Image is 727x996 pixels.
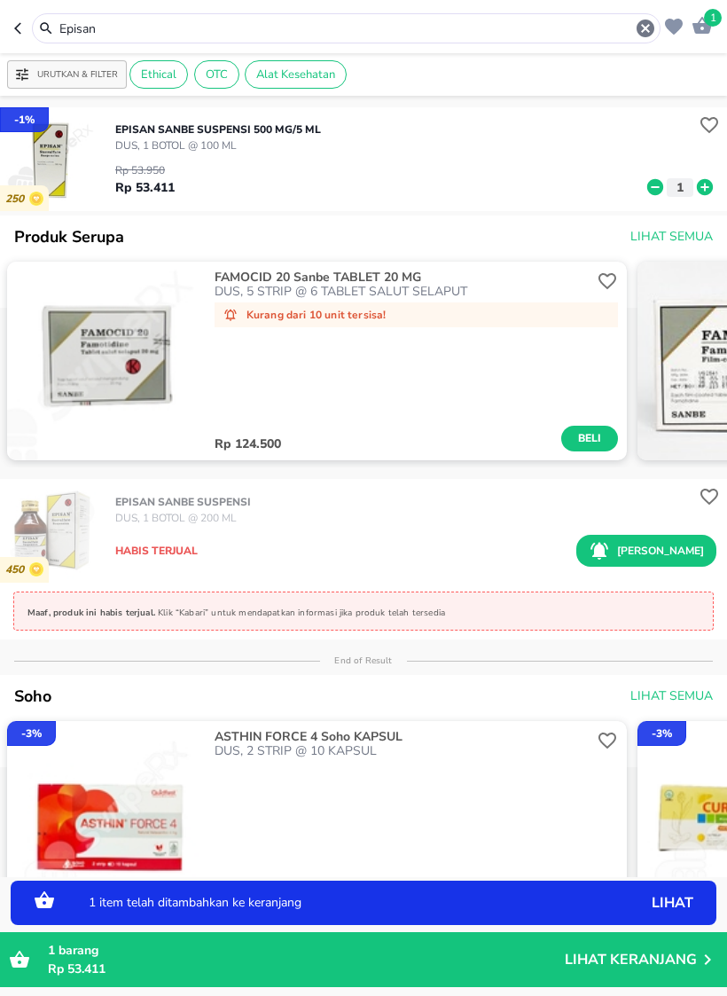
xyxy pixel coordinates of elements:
p: Rp 124.500 [215,437,562,451]
span: Beli [575,429,605,448]
span: 1 [48,942,55,959]
p: ASTHIN FORCE 4 Soho KAPSUL [215,730,590,744]
p: DUS, 1 BOTOL @ 100 ML [115,137,321,153]
span: Lihat Semua [630,686,713,708]
p: Maaf, produk ini habis terjual. [27,607,158,619]
span: OTC [195,67,238,82]
p: Rp 53.411 [115,178,175,197]
button: 1 [687,11,713,38]
span: Alat Kesehatan [246,67,346,82]
button: Lihat Semua [623,680,716,713]
div: Ethical [129,60,188,89]
p: [PERSON_NAME] [617,543,704,559]
span: Rp 53.411 [48,961,106,977]
p: End of Result [320,655,406,667]
p: - 3 % [21,725,42,741]
img: ID106145-1.726aa488-126e-41b7-aff9-cc98ec6e2edd.jpeg [7,262,206,460]
p: Habis terjual [115,543,198,559]
p: - 3 % [652,725,672,741]
p: Klik “Kabari” untuk mendapatkan informasi jika produk telah tersedia [158,607,445,619]
p: 250 [5,192,29,206]
p: EPISAN Sanbe SUSPENSI [115,494,251,510]
p: 450 [5,563,29,576]
p: 1 [672,178,688,197]
button: 1 [667,178,693,197]
div: OTC [194,60,239,89]
p: EPISAN Sanbe SUSPENSI 500 MG/5 ML [115,122,321,137]
div: Alat Kesehatan [245,60,347,89]
p: DUS, 5 STRIP @ 6 TABLET SALUT SELAPUT [215,285,594,299]
button: Urutkan & Filter [7,60,127,89]
button: Lihat Semua [623,221,716,254]
span: Ethical [130,67,187,82]
p: DUS, 2 STRIP @ 10 KAPSUL [215,744,594,758]
p: 1 item telah ditambahkan ke keranjang [89,897,584,909]
p: - 1 % [14,112,35,128]
p: Rp 53.950 [115,162,175,178]
div: Kurang dari 10 unit tersisa! [215,302,619,327]
img: ID101407-3.0218d104-e5e1-4313-a6ab-0c849cba880c.jpeg [7,721,206,920]
span: 1 [704,9,722,27]
p: barang [48,941,565,960]
p: FAMOCID 20 Sanbe TABLET 20 MG [215,271,590,285]
p: DUS, 1 BOTOL @ 200 ML [115,510,251,526]
p: Urutkan & Filter [37,68,118,82]
button: Beli [561,426,618,451]
button: [PERSON_NAME] [576,535,716,567]
input: Cari 4000+ produk di sini [58,20,635,38]
span: Lihat Semua [630,226,713,248]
